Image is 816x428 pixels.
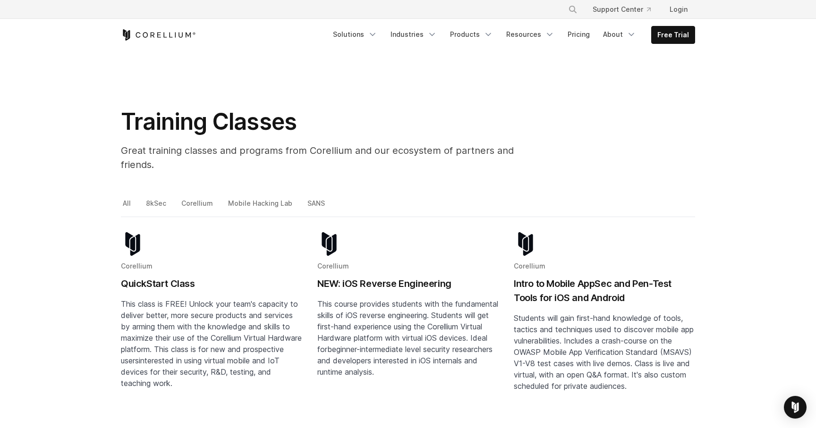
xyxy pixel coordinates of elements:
[662,1,695,18] a: Login
[179,197,216,217] a: Corellium
[514,313,694,391] span: Students will gain first-hand knowledge of tools, tactics and techniques used to discover mobile ...
[121,299,302,365] span: This class is FREE! Unlock your team's capacity to deliver better, more secure products and servi...
[514,262,545,270] span: Corellium
[121,277,302,291] h2: QuickStart Class
[652,26,695,43] a: Free Trial
[226,197,296,217] a: Mobile Hacking Lab
[121,29,196,41] a: Corellium Home
[121,232,144,256] img: corellium-logo-icon-dark
[121,143,546,172] p: Great training classes and programs from Corellium and our ecosystem of partners and friends.
[121,108,546,136] h1: Training Classes
[585,1,658,18] a: Support Center
[327,26,695,44] div: Navigation Menu
[564,1,581,18] button: Search
[306,197,328,217] a: SANS
[597,26,642,43] a: About
[317,277,499,291] h2: NEW: iOS Reverse Engineering
[784,396,807,419] div: Open Intercom Messenger
[121,197,134,217] a: All
[385,26,442,43] a: Industries
[121,232,302,422] a: Blog post summary: QuickStart Class
[121,262,153,270] span: Corellium
[327,26,383,43] a: Solutions
[501,26,560,43] a: Resources
[144,197,170,217] a: 8kSec
[317,232,499,422] a: Blog post summary: NEW: iOS Reverse Engineering
[562,26,595,43] a: Pricing
[557,1,695,18] div: Navigation Menu
[317,232,341,256] img: corellium-logo-icon-dark
[514,277,695,305] h2: Intro to Mobile AppSec and Pen-Test Tools for iOS and Android
[514,232,537,256] img: corellium-logo-icon-dark
[317,298,499,378] p: This course provides students with the fundamental skills of iOS reverse engineering. Students wi...
[444,26,499,43] a: Products
[121,356,280,388] span: interested in using virtual mobile and IoT devices for their security, R&D, testing, and teaching...
[514,232,695,422] a: Blog post summary: Intro to Mobile AppSec and Pen-Test Tools for iOS and Android
[317,344,493,377] span: beginner-intermediate level security researchers and developers interested in iOS internals and r...
[317,262,349,270] span: Corellium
